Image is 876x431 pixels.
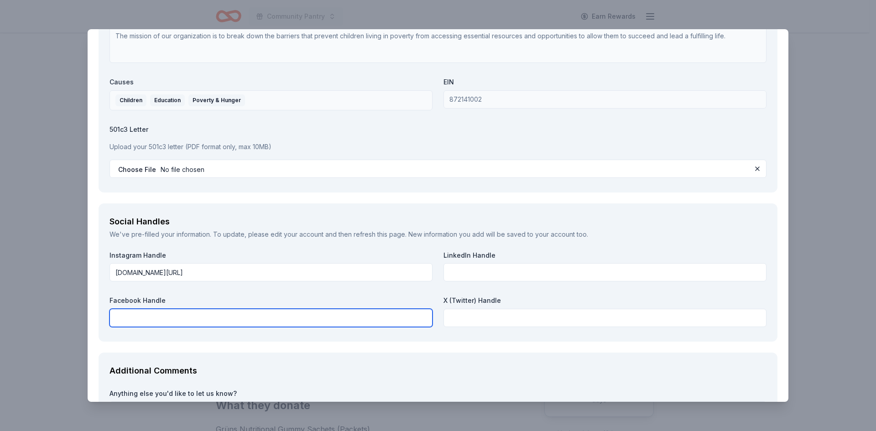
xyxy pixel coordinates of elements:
button: ChildrenEducationPoverty & Hunger [109,90,433,110]
div: Education [150,94,185,106]
div: Poverty & Hunger [188,94,245,106]
div: Additional Comments [109,363,766,378]
label: Facebook Handle [109,296,433,305]
label: EIN [443,78,766,87]
label: Anything else you'd like to let us know? [109,389,766,398]
label: 501c3 Letter [109,125,766,134]
a: edit your account [271,230,323,238]
div: Social Handles [109,214,766,229]
p: Upload your 501c3 letter (PDF format only, max 10MB) [109,141,766,152]
label: X (Twitter) Handle [443,296,766,305]
textarea: The mission of our organization is to break down the barriers that prevent children living in pov... [109,26,766,63]
div: We've pre-filled your information. To update, please and then refresh this page. New information ... [109,229,766,240]
label: Causes [109,78,433,87]
label: Instagram Handle [109,251,433,260]
label: LinkedIn Handle [443,251,766,260]
div: Children [115,94,146,106]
